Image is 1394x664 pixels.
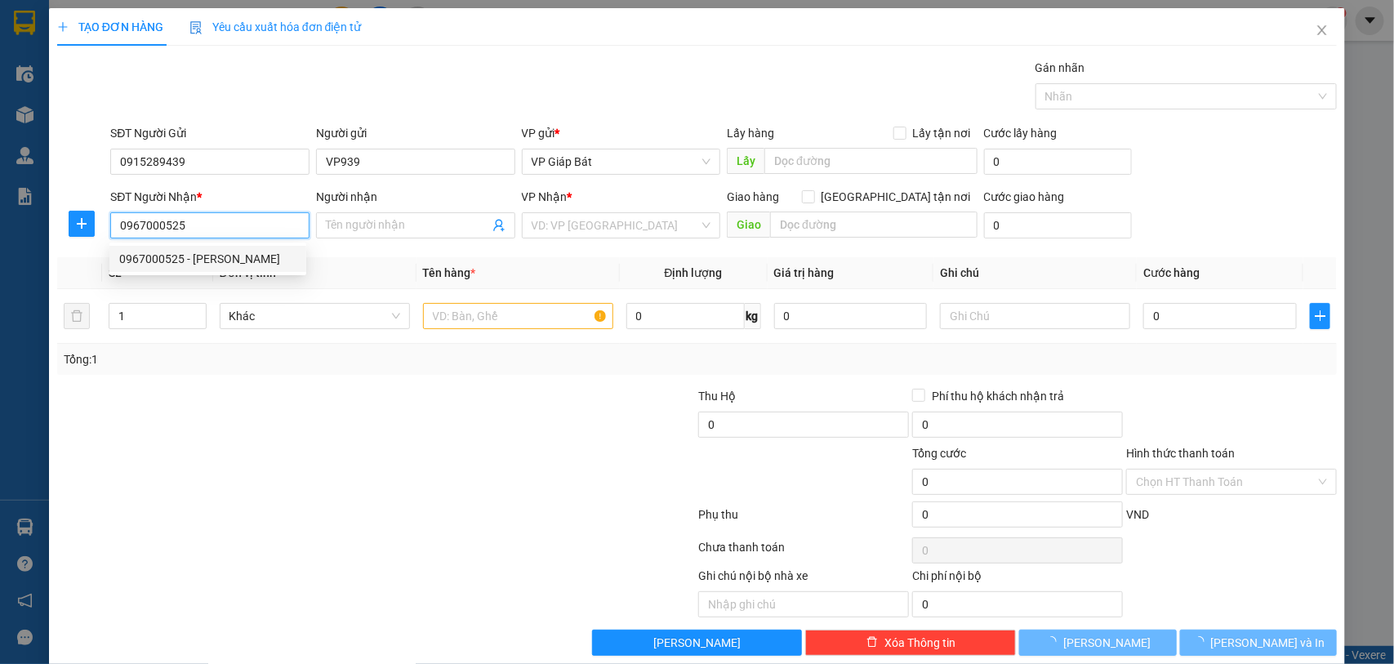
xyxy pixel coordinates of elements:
[57,20,163,33] span: TẠO ĐƠN HÀNG
[1126,508,1149,521] span: VND
[698,567,909,591] div: Ghi chú nội bộ nhà xe
[653,634,741,652] span: [PERSON_NAME]
[1299,8,1345,54] button: Close
[51,78,164,90] span: 15F-01541 (0915289457)
[906,124,978,142] span: Lấy tận nơi
[167,56,251,73] span: GB09250120
[189,21,203,34] img: icon
[1019,630,1176,656] button: [PERSON_NAME]
[697,538,911,567] div: Chưa thanh toán
[698,390,736,403] span: Thu Hộ
[745,303,761,329] span: kg
[189,20,362,33] span: Yêu cầu xuất hóa đơn điện tử
[316,124,515,142] div: Người gửi
[925,387,1071,405] span: Phí thu hộ khách nhận trả
[933,257,1137,289] th: Ghi chú
[912,567,1123,591] div: Chi phí nội bộ
[423,266,476,279] span: Tên hàng
[423,303,613,329] input: VD: Bàn, Ghế
[774,266,835,279] span: Giá trị hàng
[64,303,90,329] button: delete
[984,127,1058,140] label: Cước lấy hàng
[1063,634,1151,652] span: [PERSON_NAME]
[532,149,711,174] span: VP Giáp Bát
[109,266,122,279] span: SL
[229,304,400,328] span: Khác
[52,33,164,59] span: Số 939 Giải Phóng (Đối diện Ga Giáp Bát)
[57,21,69,33] span: plus
[815,188,978,206] span: [GEOGRAPHIC_DATA] tận nơi
[8,39,49,98] img: logo
[66,9,149,30] span: Kết Đoàn
[1310,303,1330,329] button: plus
[866,636,878,649] span: delete
[492,219,505,232] span: user-add
[1143,266,1200,279] span: Cước hàng
[697,506,911,534] div: Phụ thu
[119,250,296,268] div: 0967000525 - [PERSON_NAME]
[698,591,909,617] input: Nhập ghi chú
[316,188,515,206] div: Người nhận
[770,212,978,238] input: Dọc đường
[1045,636,1063,648] span: loading
[727,190,779,203] span: Giao hàng
[912,447,966,460] span: Tổng cước
[805,630,1016,656] button: deleteXóa Thông tin
[727,127,774,140] span: Lấy hàng
[1126,447,1235,460] label: Hình thức thanh toán
[984,149,1132,175] input: Cước lấy hàng
[69,211,95,237] button: plus
[1193,636,1211,648] span: loading
[727,212,770,238] span: Giao
[665,266,723,279] span: Định lượng
[1316,24,1329,37] span: close
[522,190,568,203] span: VP Nhận
[87,62,130,74] span: 19003239
[984,190,1065,203] label: Cước giao hàng
[522,124,721,142] div: VP gửi
[69,217,94,230] span: plus
[592,630,803,656] button: [PERSON_NAME]
[1035,61,1085,74] label: Gán nhãn
[774,303,928,329] input: 0
[67,93,149,128] strong: PHIẾU GỬI HÀNG
[764,148,978,174] input: Dọc đường
[984,212,1132,238] input: Cước giao hàng
[1211,634,1325,652] span: [PERSON_NAME] và In
[109,246,306,272] div: 0967000525 - sơn vinh
[940,303,1130,329] input: Ghi Chú
[884,634,955,652] span: Xóa Thông tin
[1311,310,1329,323] span: plus
[1180,630,1337,656] button: [PERSON_NAME] và In
[727,148,764,174] span: Lấy
[110,188,310,206] div: SĐT Người Nhận
[64,350,539,368] div: Tổng: 1
[110,124,310,142] div: SĐT Người Gửi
